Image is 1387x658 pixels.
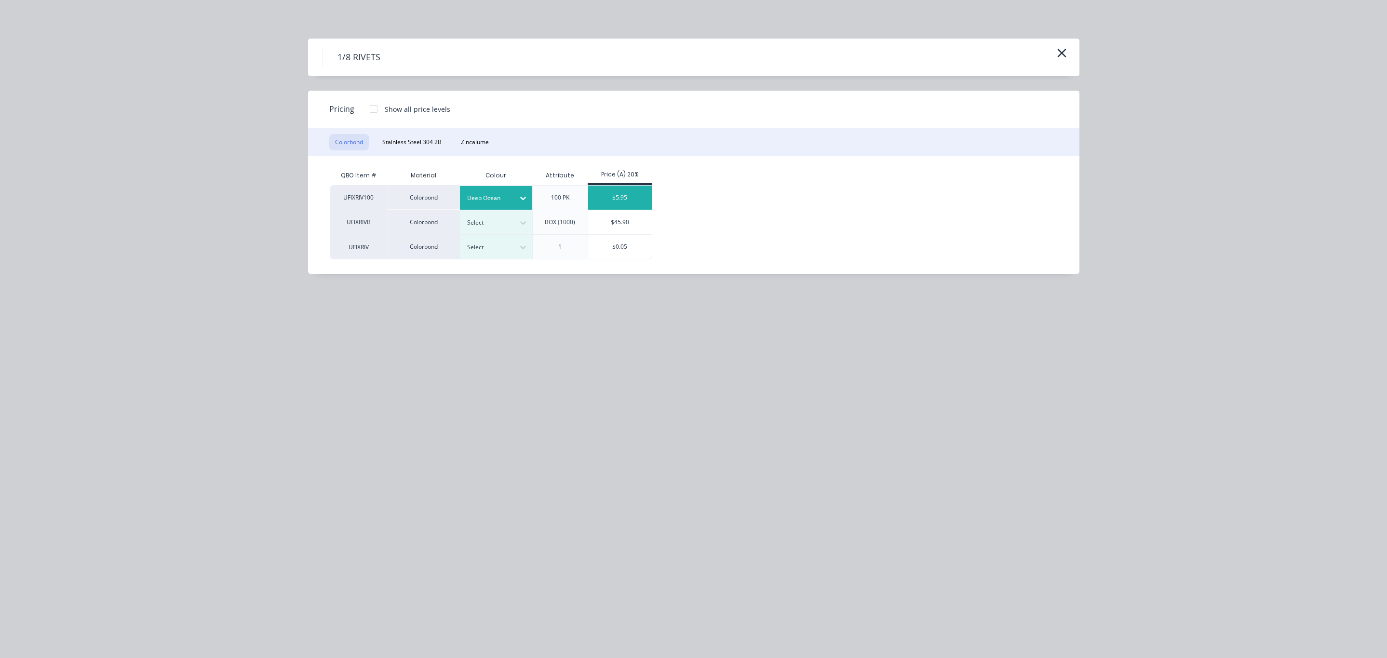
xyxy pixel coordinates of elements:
[323,48,395,67] h4: 1/8 RIVETS
[330,210,388,234] div: UFIXRIVB
[329,103,354,115] span: Pricing
[330,234,388,259] div: UFIXRIV
[330,185,388,210] div: UFIXRIV100
[545,218,575,227] div: BOX (1000)
[538,163,582,188] div: Attribute
[588,210,652,234] div: $45.90
[388,234,460,259] div: Colorbond
[558,242,562,251] div: 1
[460,166,532,185] div: Colour
[455,134,495,150] button: Zincalume
[388,166,460,185] div: Material
[377,134,447,150] button: Stainless Steel 304 2B
[588,170,653,179] div: Price (A) 20%
[588,186,652,210] div: $5.95
[388,210,460,234] div: Colorbond
[388,185,460,210] div: Colorbond
[588,235,652,259] div: $0.05
[551,193,569,202] div: 100 PK
[385,104,450,114] div: Show all price levels
[329,134,369,150] button: Colorbond
[330,166,388,185] div: QBO Item #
